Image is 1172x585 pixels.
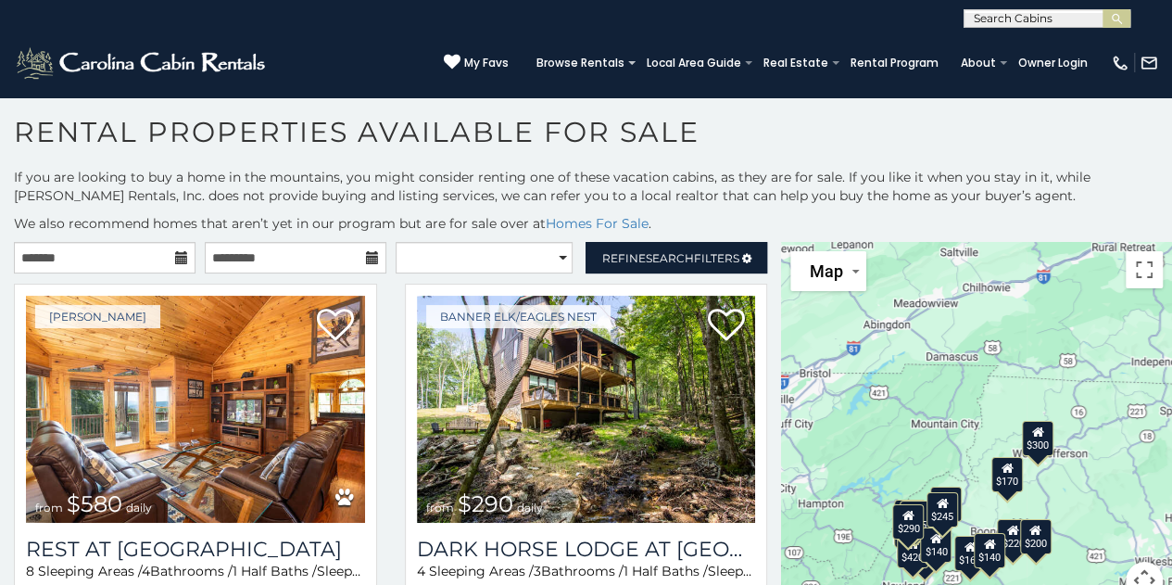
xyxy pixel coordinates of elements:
span: from [35,501,63,515]
img: Rest at Mountain Crest [26,296,365,523]
div: $290 [893,504,925,540]
span: 4 [417,563,425,579]
span: My Favs [464,55,509,71]
h3: Rest at Mountain Crest [26,537,365,562]
a: Homes For Sale [546,215,649,232]
span: Search [646,251,694,265]
span: daily [126,501,152,515]
img: White-1-2.png [14,45,271,82]
a: Add to favorites [707,307,744,346]
a: RefineSearchFilters [586,242,767,273]
div: $425 [900,501,931,536]
a: Real Estate [754,50,838,76]
span: $290 [458,490,513,517]
span: 12 [752,563,764,579]
span: Refine Filters [602,251,739,265]
span: 4 [142,563,150,579]
a: Rest at Mountain Crest from $580 daily [26,296,365,523]
a: Rest at [GEOGRAPHIC_DATA] [26,537,365,562]
span: $580 [67,490,122,517]
span: 1 Half Baths / [233,563,317,579]
button: Toggle fullscreen view [1126,251,1163,288]
span: 8 [26,563,34,579]
span: 3 [534,563,541,579]
div: $195 [910,535,941,570]
a: [PERSON_NAME] [35,305,160,328]
div: $140 [974,532,1005,567]
a: Add to favorites [317,307,354,346]
span: 20 [361,563,377,579]
a: Dark Horse Lodge at Eagles Nest from $290 daily [417,296,756,523]
div: $420 [897,532,928,567]
span: Map [809,261,842,281]
div: $200 [894,500,926,535]
a: Rental Program [841,50,948,76]
a: Dark Horse Lodge at [GEOGRAPHIC_DATA] [417,537,756,562]
a: About [951,50,1005,76]
div: $220 [998,518,1029,553]
img: phone-regular-white.png [1111,54,1129,72]
span: daily [517,501,543,515]
div: $170 [991,456,1023,491]
div: $200 [1020,518,1052,553]
img: Dark Horse Lodge at Eagles Nest [417,296,756,523]
span: 1 Half Baths / [624,563,708,579]
img: mail-regular-white.png [1140,54,1158,72]
a: Banner Elk/Eagles Nest [426,305,611,328]
div: $140 [920,528,951,563]
div: $415 [930,487,962,522]
a: Owner Login [1009,50,1097,76]
a: Local Area Guide [637,50,750,76]
div: $300 [1022,420,1053,455]
button: Change map style [790,251,866,291]
a: My Favs [444,54,509,72]
a: Browse Rentals [527,50,634,76]
span: from [426,501,454,515]
div: $245 [926,491,958,527]
h3: Dark Horse Lodge at Eagles Nest [417,537,756,562]
div: $165 [954,535,986,570]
